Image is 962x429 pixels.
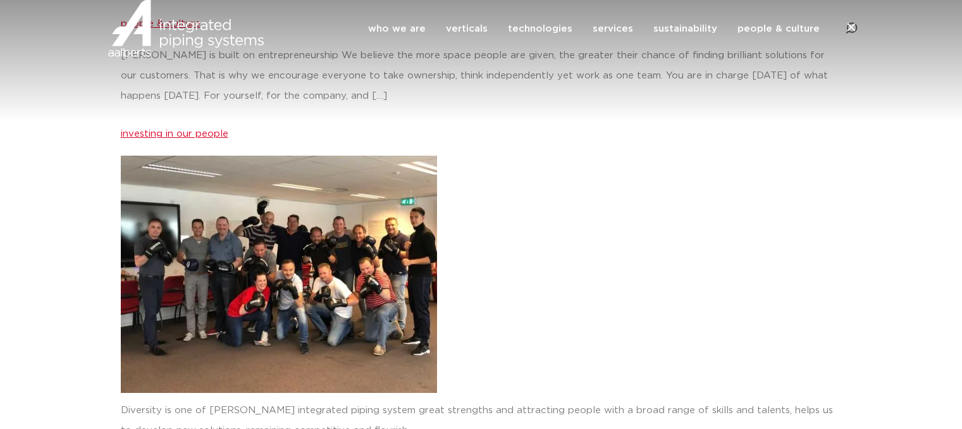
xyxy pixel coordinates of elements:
a: investing in our people [121,129,228,139]
a: who we are [368,3,426,54]
a: sustainability [653,3,717,54]
a: verticals [446,3,488,54]
a: technologies [508,3,572,54]
a: services [593,3,633,54]
nav: Menu [368,3,820,54]
a: people & culture [737,3,820,54]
